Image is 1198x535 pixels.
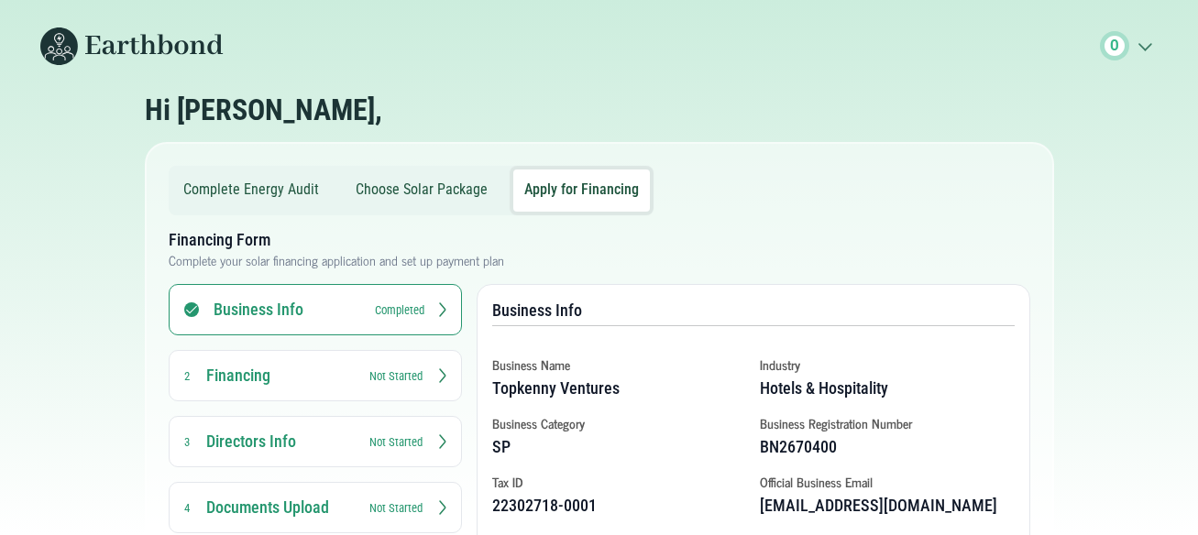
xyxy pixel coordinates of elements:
p: Industry [760,355,1013,374]
button: Financing 2 Not Started [169,350,462,401]
p: Tax ID [492,473,745,491]
h3: Documents Upload [206,497,353,519]
h3: Financing [206,365,353,387]
h2: Hi [PERSON_NAME], [145,93,382,127]
button: Complete Energy Audit [172,169,330,212]
button: Documents Upload 4 Not Started [169,482,462,533]
button: Business Info Completed [169,284,462,335]
button: Choose Solar Package [345,169,499,212]
p: Business Registration Number [760,414,1013,432]
small: Completed [375,301,424,319]
small: Not Started [369,367,423,385]
img: Earthbond's long logo for desktop view [40,27,224,65]
small: 4 [184,501,190,515]
small: Not Started [369,499,423,517]
span: O [1110,35,1119,57]
h3: Directors Info [206,431,353,453]
p: Business Category [492,414,745,432]
h3: Business Info [214,299,360,321]
p: Official Business Email [760,473,1013,491]
small: 2 [184,369,190,383]
h4: 22302718-0001 [492,495,745,517]
h4: Topkenny Ventures [492,377,745,399]
h4: Hotels & Hospitality [760,377,1013,399]
button: Apply for Financing [513,169,650,212]
small: Not Started [369,433,423,451]
h4: BN2670400 [760,436,1013,458]
h4: [EMAIL_ADDRESS][DOMAIN_NAME] [760,495,1013,517]
p: Complete your solar financing application and set up payment plan [169,251,1030,269]
button: Directors Info 3 Not Started [169,416,462,467]
h4: SP [492,436,745,458]
p: Business Name [492,355,745,374]
small: 3 [184,435,190,449]
h3: Business Info [492,300,1015,322]
h3: Financing Form [169,229,1030,251]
